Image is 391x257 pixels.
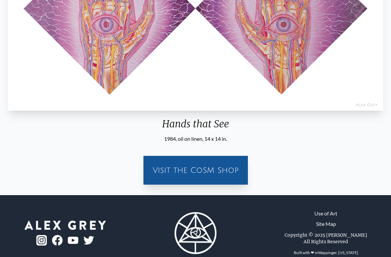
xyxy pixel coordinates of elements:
img: youtube-logo.png [68,237,78,244]
img: fb-logo.png [52,235,63,246]
div: 1984, oil on linen, 14 x 14 in. [5,135,386,143]
img: twitter-logo.png [84,236,94,245]
div: Hands that See [5,118,386,135]
a: Wappinger, [US_STATE] [318,250,358,255]
a: Site Map [316,220,336,228]
div: Copyright © 2025 [PERSON_NAME] [285,232,367,238]
a: Visit the CoSM Shop [147,160,244,181]
a: Use of Art [314,210,337,217]
div: All Rights Reserved [304,238,348,245]
img: ig-logo.png [36,235,47,246]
